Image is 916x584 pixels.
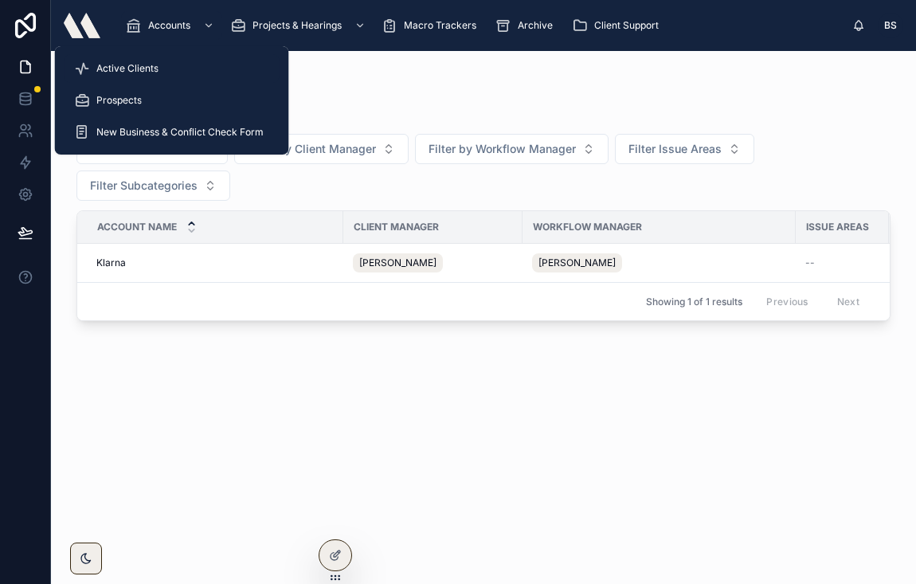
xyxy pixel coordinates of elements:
span: Filter Subcategories [90,178,198,194]
span: Klarna [96,257,126,269]
span: Client Manager [354,221,439,233]
span: Active Clients [96,62,159,75]
span: Workflow Manager [533,221,642,233]
button: Select Button [76,170,230,201]
img: App logo [64,13,100,38]
a: Accounts [121,11,222,40]
span: Filter by Workflow Manager [429,141,576,157]
a: New Business & Conflict Check Form [65,118,280,147]
span: Prospects [96,94,142,107]
button: Select Button [234,134,409,164]
button: Select Button [415,134,609,164]
a: Projects & Hearings [225,11,374,40]
span: Filter by Client Manager [248,141,376,157]
span: Archive [518,19,553,32]
span: Accounts [148,19,190,32]
a: [PERSON_NAME] [353,250,513,276]
div: scrollable content [113,8,852,43]
span: Client Support [594,19,659,32]
a: Archive [491,11,564,40]
a: Client Support [567,11,670,40]
a: Active Clients [65,54,280,83]
span: [PERSON_NAME] [359,257,436,269]
span: Projects & Hearings [252,19,342,32]
span: New Business & Conflict Check Form [96,126,264,139]
button: Select Button [615,134,754,164]
a: Macro Trackers [377,11,487,40]
a: -- [805,257,879,269]
a: Klarna [96,257,334,269]
span: Account Name [97,221,177,233]
span: BS [884,19,897,32]
span: Macro Trackers [404,19,476,32]
a: Prospects [65,86,280,115]
span: Filter Issue Areas [628,141,722,157]
span: Issue Areas [806,221,869,233]
a: [PERSON_NAME] [532,250,786,276]
span: Showing 1 of 1 results [646,296,742,308]
span: [PERSON_NAME] [538,257,616,269]
span: -- [805,257,815,269]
